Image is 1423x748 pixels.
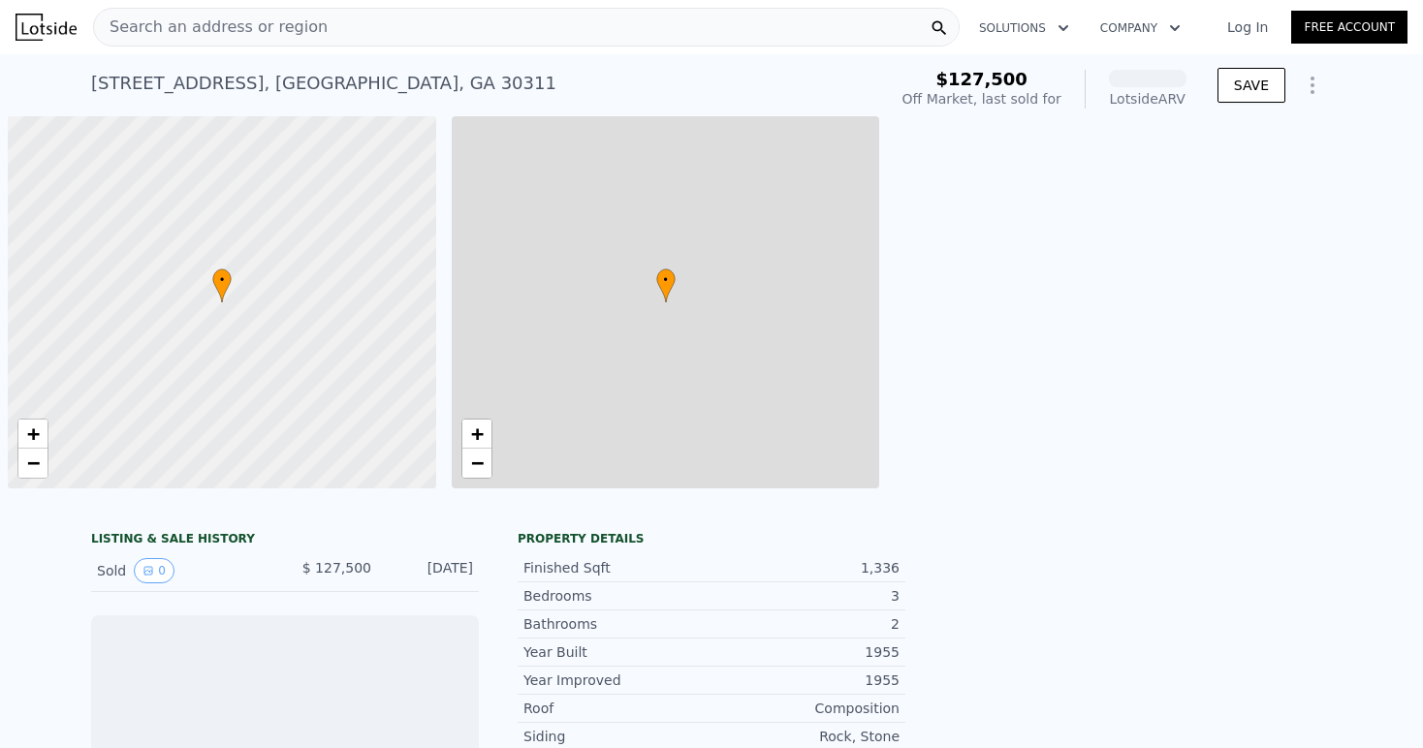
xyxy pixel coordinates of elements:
[711,670,900,690] div: 1955
[387,558,473,583] div: [DATE]
[711,558,900,577] div: 1,336
[91,70,556,97] div: [STREET_ADDRESS] , [GEOGRAPHIC_DATA] , GA 30311
[935,69,1028,89] span: $127,500
[1109,89,1186,109] div: Lotside ARV
[94,16,328,39] span: Search an address or region
[711,699,900,718] div: Composition
[97,558,269,583] div: Sold
[470,421,483,446] span: +
[711,642,900,662] div: 1955
[462,420,491,449] a: Zoom in
[16,14,77,41] img: Lotside
[470,451,483,475] span: −
[523,670,711,690] div: Year Improved
[302,560,371,576] span: $ 127,500
[1085,11,1196,46] button: Company
[18,420,47,449] a: Zoom in
[523,614,711,634] div: Bathrooms
[1217,68,1285,103] button: SAVE
[656,268,676,302] div: •
[18,449,47,478] a: Zoom out
[523,558,711,577] div: Finished Sqft
[27,421,40,446] span: +
[964,11,1085,46] button: Solutions
[656,271,676,289] span: •
[902,89,1061,109] div: Off Market, last sold for
[1204,17,1291,37] a: Log In
[523,727,711,746] div: Siding
[523,642,711,662] div: Year Built
[134,558,174,583] button: View historical data
[518,531,905,546] div: Property details
[523,586,711,606] div: Bedrooms
[523,699,711,718] div: Roof
[91,531,479,550] div: LISTING & SALE HISTORY
[212,271,232,289] span: •
[27,451,40,475] span: −
[462,449,491,478] a: Zoom out
[212,268,232,302] div: •
[1291,11,1407,44] a: Free Account
[711,727,900,746] div: Rock, Stone
[1293,66,1332,105] button: Show Options
[711,586,900,606] div: 3
[711,614,900,634] div: 2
